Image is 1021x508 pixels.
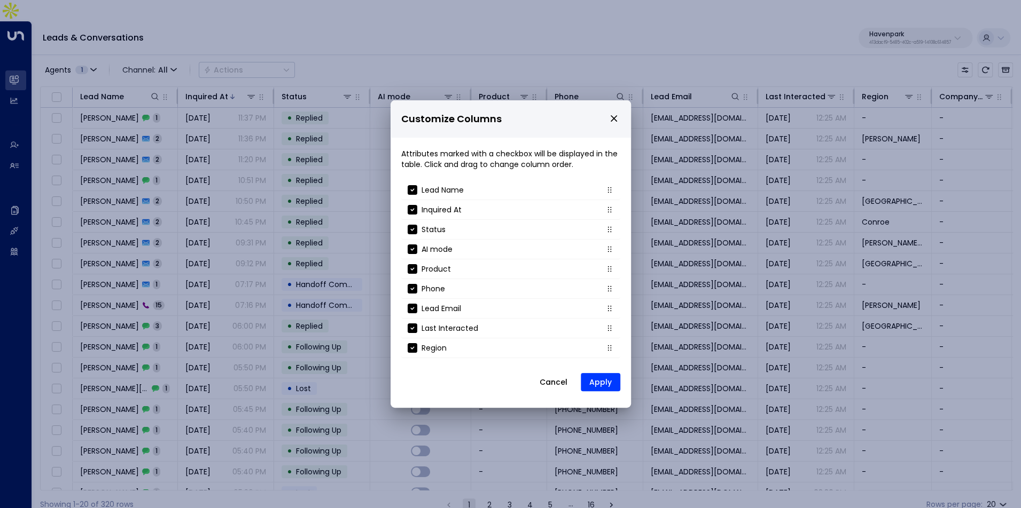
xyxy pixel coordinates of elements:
[422,244,453,255] p: AI mode
[609,114,619,123] button: close
[422,283,445,294] p: Phone
[422,303,461,314] p: Lead Email
[581,373,620,391] button: Apply
[401,148,620,170] p: Attributes marked with a checkbox will be displayed in the table. Click and drag to change column...
[422,343,447,353] p: Region
[401,112,502,127] span: Customize Columns
[422,204,462,215] p: Inquired At
[531,372,576,392] button: Cancel
[422,323,478,334] p: Last Interacted
[422,224,446,235] p: Status
[422,264,451,274] p: Product
[422,185,464,195] p: Lead Name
